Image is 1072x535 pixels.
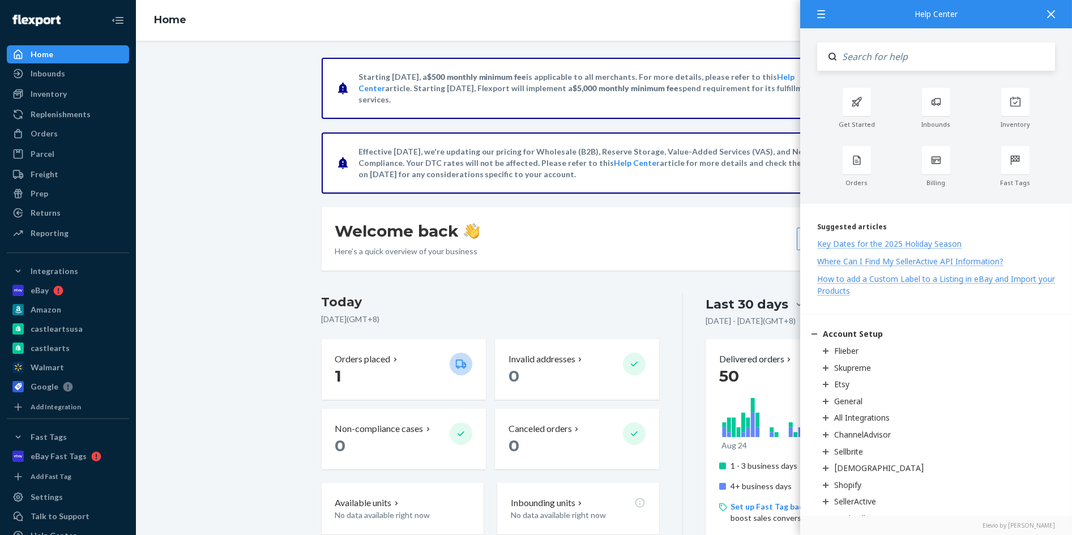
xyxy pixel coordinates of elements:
a: Inbounds [7,65,129,83]
div: ChannelAdvisor [834,429,891,440]
p: Canceled orders [509,422,572,435]
h3: Today [322,293,660,311]
div: Etsy [834,379,849,390]
p: 4+ business days [731,481,842,492]
div: General [834,396,862,406]
div: Add Integration [31,402,81,412]
div: castleartsusa [31,323,83,335]
div: Inbounds [896,121,976,129]
p: No data available right now [335,510,470,521]
div: eBay Fast Tags [31,451,87,462]
button: Integrations [7,262,129,280]
div: eBay [31,285,49,296]
a: Parcel [7,145,129,163]
div: Orders [817,179,896,187]
span: 0 [335,436,346,455]
p: Orders placed [335,353,391,366]
a: Walmart [7,358,129,376]
a: Amazon [7,301,129,319]
div: Key Dates for the 2025 Holiday Season [817,238,962,249]
h1: Welcome back [335,221,480,241]
div: Replenishments [31,109,91,120]
p: Delivered orders [719,353,793,366]
button: Fast Tags [7,428,129,446]
a: castlearts [7,339,129,357]
div: Account Setup [823,328,883,339]
span: Suggested articles [817,222,887,232]
button: Orders placed 1 [322,339,486,400]
div: Parcel [31,148,54,160]
p: Available units [335,497,392,510]
div: GeekSeller [834,513,873,524]
div: Add Fast Tag [31,472,71,481]
div: Sellbrite [834,446,863,457]
span: $500 monthly minimum fee [427,72,527,82]
div: Last 30 days [706,296,788,313]
a: Add Fast Tag [7,470,129,483]
a: Help Center [614,158,660,168]
button: Close Navigation [106,9,129,32]
a: Set up Fast Tag badges [731,502,817,511]
p: No data available right now [511,510,646,521]
div: Orders [31,128,58,139]
p: Here’s a quick overview of your business [335,246,480,257]
span: 50 [719,366,739,386]
p: [DATE] ( GMT+8 ) [322,314,660,325]
div: All Integrations [834,412,890,423]
div: Freight [31,169,58,180]
button: Create new [797,228,873,250]
a: Reporting [7,224,129,242]
a: Talk to Support [7,507,129,525]
p: Inbounding units [511,497,575,510]
button: Available unitsNo data available right now [322,483,484,534]
a: eBay [7,281,129,299]
span: 0 [509,366,519,386]
button: Inbounding unitsNo data available right now [497,483,659,534]
div: Reporting [31,228,69,239]
div: Returns [31,207,61,219]
p: Starting [DATE], a is applicable to all merchants. For more details, please refer to this article... [358,71,848,105]
input: Search [836,42,1055,71]
p: Aug 24 [721,440,747,451]
p: Non-compliance cases [335,422,424,435]
div: Home [31,49,53,60]
a: Prep [7,185,129,203]
a: Inventory [7,85,129,103]
a: Settings [7,488,129,506]
div: Walmart [31,362,64,373]
div: Google [31,381,58,392]
a: Elevio by [PERSON_NAME] [817,521,1055,529]
button: Invalid addresses 0 [495,339,659,400]
p: [DATE] - [DATE] ( GMT+8 ) [706,315,796,327]
p: 1 - 3 business days [731,460,842,472]
div: Amazon [31,304,61,315]
a: Returns [7,204,129,222]
span: 1 [335,366,342,386]
ol: breadcrumbs [145,4,195,37]
img: Flexport logo [12,15,61,26]
p: Invalid addresses [509,353,575,366]
a: Google [7,378,129,396]
a: Replenishments [7,105,129,123]
button: Canceled orders 0 [495,409,659,469]
div: Get Started [817,121,896,129]
div: Fast Tags [31,431,67,443]
a: Home [154,14,186,26]
a: eBay Fast Tags [7,447,129,465]
div: Talk to Support [31,511,89,522]
div: [DEMOGRAPHIC_DATA] [834,463,924,473]
div: Inbounds [31,68,65,79]
div: Settings [31,491,63,503]
div: Billing [896,179,976,187]
img: hand-wave emoji [464,223,480,239]
a: Home [7,45,129,63]
div: Shopify [834,480,861,490]
div: Skupreme [834,362,871,373]
div: How to add a Custom Label to a Listing in eBay and Import your Products [817,273,1055,296]
div: Integrations [31,266,78,277]
div: Help Center [817,10,1055,18]
span: 0 [509,436,519,455]
div: Prep [31,188,48,199]
div: SellerActive [834,496,876,507]
div: Inventory [976,121,1055,129]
